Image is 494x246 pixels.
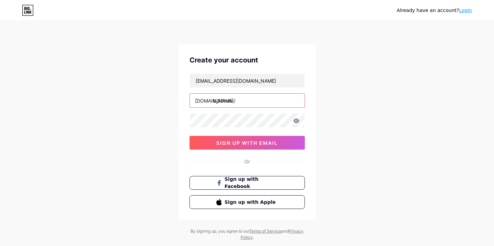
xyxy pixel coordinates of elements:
span: Sign up with Apple [225,199,278,206]
div: Or [244,158,250,165]
a: Login [459,8,472,13]
input: username [190,94,305,107]
span: sign up with email [216,140,278,146]
div: By signing up, you agree to our and . [189,228,306,241]
div: Create your account [189,55,305,65]
input: Email [190,74,305,87]
a: Terms of Service [249,229,282,234]
div: [DOMAIN_NAME]/ [195,97,235,104]
button: sign up with email [189,136,305,150]
button: Sign up with Facebook [189,176,305,190]
button: Sign up with Apple [189,195,305,209]
div: Already have an account? [397,7,472,14]
span: Sign up with Facebook [225,176,278,190]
